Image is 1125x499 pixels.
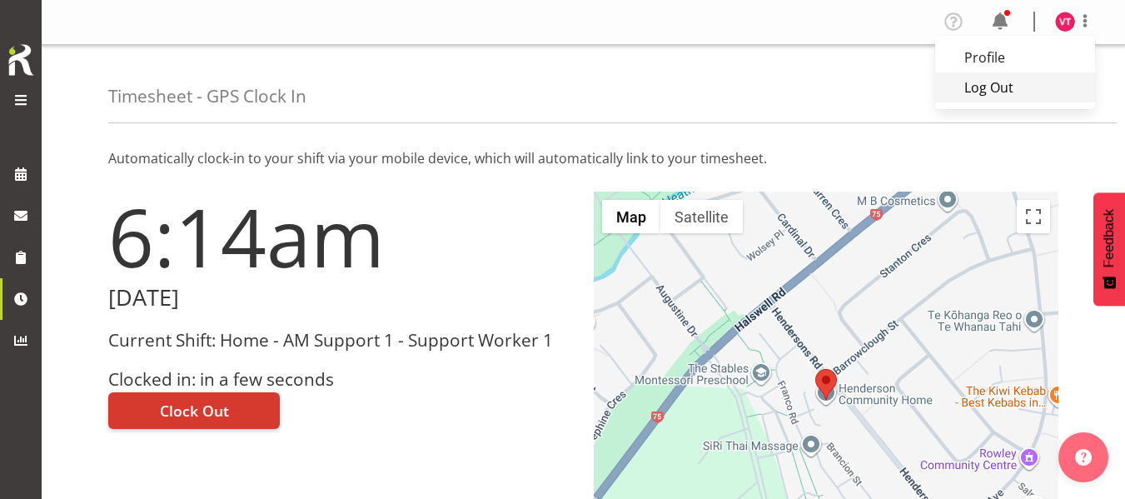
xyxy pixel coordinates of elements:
[935,42,1095,72] a: Profile
[108,148,1058,168] p: Automatically clock-in to your shift via your mobile device, which will automatically link to you...
[108,370,574,389] h3: Clocked in: in a few seconds
[660,200,743,233] button: Show satellite imagery
[935,72,1095,102] a: Log Out
[1017,200,1050,233] button: Toggle fullscreen view
[108,192,574,282] h1: 6:14am
[1055,12,1075,32] img: vanessa-thornley8527.jpg
[1102,209,1117,267] span: Feedback
[4,42,37,78] img: Rosterit icon logo
[160,400,229,422] span: Clock Out
[108,87,306,106] h4: Timesheet - GPS Clock In
[108,331,574,350] h3: Current Shift: Home - AM Support 1 - Support Worker 1
[1075,449,1092,466] img: help-xxl-2.png
[1093,192,1125,306] button: Feedback - Show survey
[108,285,574,311] h2: [DATE]
[602,200,660,233] button: Show street map
[108,392,280,429] button: Clock Out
